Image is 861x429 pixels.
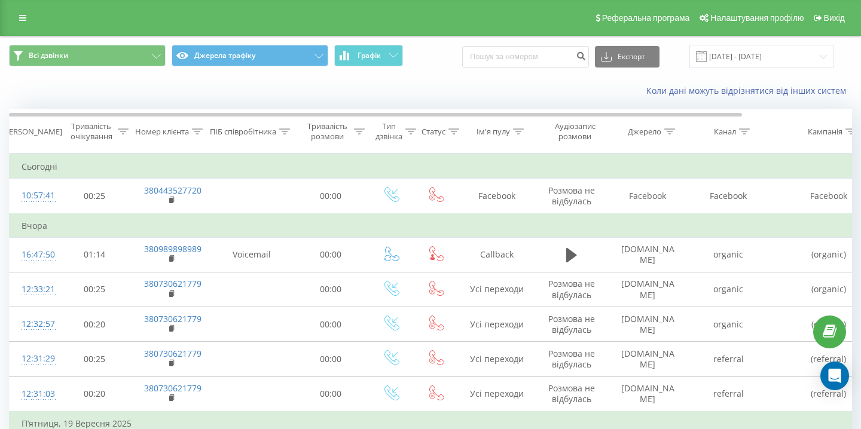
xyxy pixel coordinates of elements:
a: Коли дані можуть відрізнятися вiд інших систем [646,85,852,96]
a: 380730621779 [144,348,201,359]
div: Кампанія [808,127,842,137]
button: Графік [334,45,403,66]
td: organic [688,237,769,272]
a: 380989898989 [144,243,201,255]
td: [DOMAIN_NAME] [607,237,688,272]
div: 12:31:29 [22,347,45,370]
div: Тривалість розмови [304,121,351,142]
td: [DOMAIN_NAME] [607,272,688,307]
div: Канал [714,127,736,137]
a: 380730621779 [144,382,201,394]
div: 16:47:50 [22,243,45,266]
td: Voicemail [210,237,294,272]
span: Розмова не відбулась [548,278,595,300]
td: organic [688,307,769,342]
span: Розмова не відбулась [548,382,595,405]
span: Графік [358,51,381,60]
span: Розмова не відбулась [548,348,595,370]
td: Facebook [688,179,769,214]
td: Усі переходи [458,342,536,376]
div: 10:57:41 [22,184,45,207]
div: Ім'я пулу [477,127,510,137]
button: Експорт [595,46,660,68]
td: 00:00 [294,272,368,307]
td: 00:20 [57,376,132,412]
button: Джерела трафіку [172,45,328,66]
span: Розмова не відбулась [548,185,595,207]
div: Аудіозапис розмови [546,121,604,142]
td: 00:20 [57,307,132,342]
span: Розмова не відбулась [548,313,595,335]
td: Усі переходи [458,307,536,342]
td: 00:25 [57,342,132,376]
div: Open Intercom Messenger [820,361,849,390]
td: organic [688,272,769,307]
span: Налаштування профілю [710,13,804,23]
a: 380730621779 [144,313,201,324]
td: referral [688,376,769,412]
div: Статус [422,127,445,137]
td: [DOMAIN_NAME] [607,376,688,412]
td: 00:25 [57,272,132,307]
td: referral [688,342,769,376]
div: [PERSON_NAME] [2,127,62,137]
td: 00:00 [294,179,368,214]
span: Реферальна програма [602,13,690,23]
td: Усі переходи [458,272,536,307]
td: 00:00 [294,237,368,272]
td: 00:00 [294,307,368,342]
td: [DOMAIN_NAME] [607,342,688,376]
div: 12:31:03 [22,382,45,406]
td: Facebook [607,179,688,214]
td: Facebook [458,179,536,214]
div: Номер клієнта [135,127,189,137]
td: 00:00 [294,376,368,412]
td: [DOMAIN_NAME] [607,307,688,342]
td: 00:00 [294,342,368,376]
div: Джерело [628,127,661,137]
td: Усі переходи [458,376,536,412]
div: Тип дзвінка [375,121,402,142]
td: 00:25 [57,179,132,214]
span: Вихід [824,13,845,23]
td: 01:14 [57,237,132,272]
input: Пошук за номером [462,46,589,68]
div: Тривалість очікування [68,121,115,142]
div: 12:33:21 [22,278,45,301]
a: 380443527720 [144,185,201,196]
div: ПІБ співробітника [210,127,276,137]
td: Callback [458,237,536,272]
button: Всі дзвінки [9,45,166,66]
a: 380730621779 [144,278,201,289]
span: Всі дзвінки [29,51,68,60]
div: 12:32:57 [22,312,45,336]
